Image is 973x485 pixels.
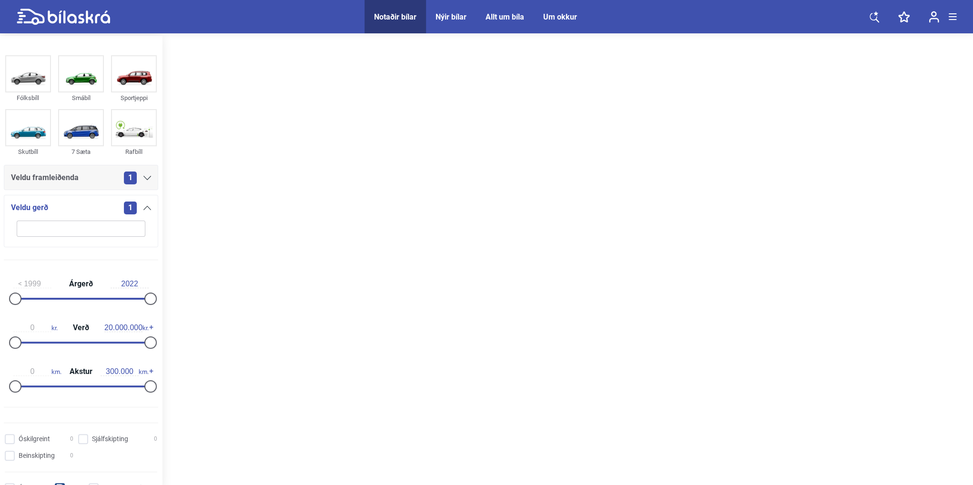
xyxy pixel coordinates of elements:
[67,280,95,288] span: Árgerð
[486,12,524,21] a: Allt um bíla
[436,12,466,21] a: Nýir bílar
[58,92,104,103] div: Smábíl
[11,201,48,214] span: Veldu gerð
[67,368,95,375] span: Akstur
[124,172,137,184] span: 1
[374,12,416,21] a: Notaðir bílar
[154,434,157,444] span: 0
[92,434,128,444] span: Sjálfskipting
[104,323,149,332] span: kr.
[70,451,73,461] span: 0
[929,11,939,23] img: user-login.svg
[111,146,157,157] div: Rafbíll
[11,171,79,184] span: Veldu framleiðenda
[5,146,51,157] div: Skutbíll
[111,92,157,103] div: Sportjeppi
[71,324,91,332] span: Verð
[543,12,577,21] a: Um okkur
[124,202,137,214] span: 1
[19,451,55,461] span: Beinskipting
[101,367,149,376] span: km.
[19,434,50,444] span: Óskilgreint
[70,434,73,444] span: 0
[5,92,51,103] div: Fólksbíll
[58,146,104,157] div: 7 Sæta
[13,367,61,376] span: km.
[13,323,58,332] span: kr.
